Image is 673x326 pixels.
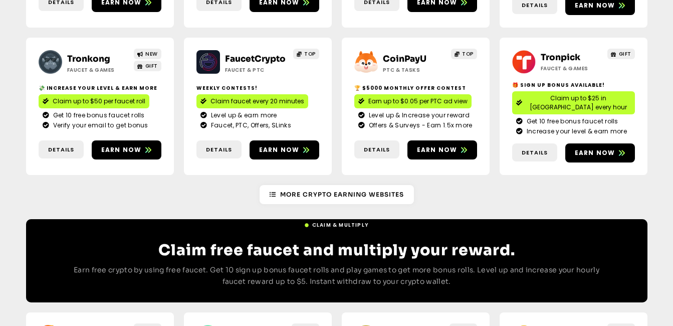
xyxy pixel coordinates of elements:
[524,117,618,126] span: Get 10 free bonus faucet rolls
[354,84,477,92] h2: 🏆 $5000 Monthly Offer contest
[134,49,161,59] a: NEW
[417,145,458,154] span: Earn now
[512,81,635,89] h2: 🎁 Sign Up Bonus Available!
[368,97,468,106] span: Earn up to $0.05 per PTC ad view
[51,121,148,130] span: Verify your email to get bonus
[526,94,631,112] span: Claim up to $25 in [GEOGRAPHIC_DATA] every hour
[354,140,399,159] a: Details
[67,66,130,74] h2: Faucet & Games
[364,145,390,154] span: Details
[92,140,161,159] a: Earn now
[383,54,426,64] a: CoinPayU
[206,145,232,154] span: Details
[210,97,304,106] span: Claim faucet every 20 minutes
[66,264,607,288] p: Earn free crypto by using free faucet. Get 10 sign up bonus faucet rolls and play games to get mo...
[145,62,158,70] span: GIFT
[48,145,74,154] span: Details
[312,221,369,229] span: Claim & Multiply
[575,1,615,10] span: Earn now
[196,84,319,92] h2: Weekly contests!
[67,54,110,64] a: Tronkong
[366,111,470,120] span: Level up & Increase your reward
[225,66,288,74] h2: Faucet & PTC
[524,127,627,136] span: Increase your level & earn more
[280,190,404,199] span: More Crypto Earning Websites
[607,49,635,59] a: GIFT
[565,143,635,162] a: Earn now
[451,49,477,59] a: TOP
[619,50,631,58] span: GIFT
[354,94,472,108] a: Earn up to $0.05 per PTC ad view
[225,54,286,64] a: FaucetCrypto
[522,148,548,157] span: Details
[541,52,580,63] a: Tronpick
[260,185,414,204] a: More Crypto Earning Websites
[366,121,473,130] span: Offers & Surveys - Earn 1.5x more
[299,220,374,230] a: Claim & Multiply
[208,111,277,120] span: Level up & earn more
[575,148,615,157] span: Earn now
[39,84,161,92] h2: 💸 Increase your level & earn more
[134,61,161,71] a: GIFT
[145,50,158,58] span: NEW
[512,143,557,162] a: Details
[541,65,603,72] h2: Faucet & Games
[39,94,149,108] a: Claim up to $50 per faucet roll
[304,50,316,58] span: TOP
[196,140,242,159] a: Details
[196,94,308,108] a: Claim faucet every 20 minutes
[383,66,445,74] h2: ptc & Tasks
[51,111,145,120] span: Get 10 free bonus faucet rolls
[53,97,145,106] span: Claim up to $50 per faucet roll
[293,49,319,59] a: TOP
[522,1,548,10] span: Details
[208,121,291,130] span: Faucet, PTC, Offers, SLinks
[462,50,474,58] span: TOP
[407,140,477,159] a: Earn now
[66,241,607,259] h2: Claim free faucet and multiply your reward.
[512,91,635,114] a: Claim up to $25 in [GEOGRAPHIC_DATA] every hour
[250,140,319,159] a: Earn now
[101,145,142,154] span: Earn now
[39,140,84,159] a: Details
[259,145,300,154] span: Earn now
